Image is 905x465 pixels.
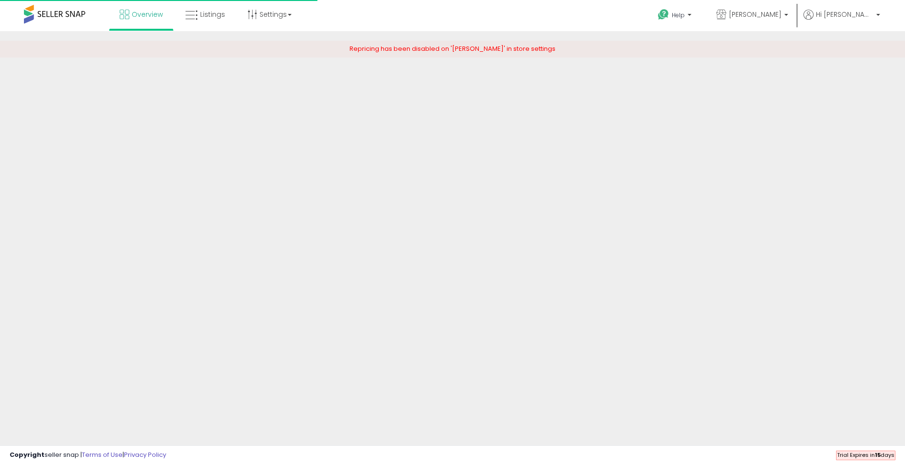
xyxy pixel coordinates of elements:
span: [PERSON_NAME] [729,10,781,19]
a: Help [650,1,701,31]
a: Hi [PERSON_NAME] [803,10,880,31]
span: Listings [200,10,225,19]
i: Get Help [657,9,669,21]
span: Overview [132,10,163,19]
span: Hi [PERSON_NAME] [816,10,873,19]
span: Help [672,11,685,19]
span: Repricing has been disabled on '[PERSON_NAME]' in store settings [350,44,555,53]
